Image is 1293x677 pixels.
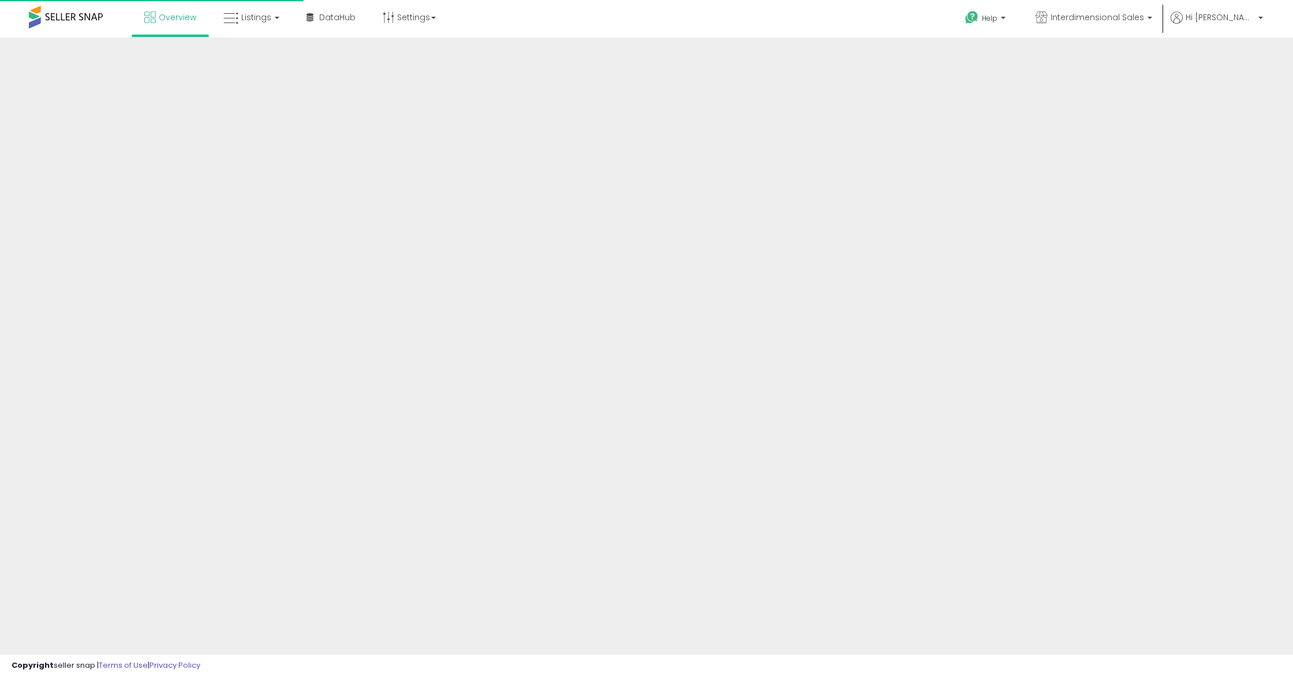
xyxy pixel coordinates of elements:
[1051,12,1144,23] span: Interdimensional Sales
[241,12,271,23] span: Listings
[319,12,356,23] span: DataHub
[159,12,196,23] span: Overview
[982,13,997,23] span: Help
[1171,12,1263,37] a: Hi [PERSON_NAME]
[1186,12,1255,23] span: Hi [PERSON_NAME]
[956,2,1017,37] a: Help
[965,10,979,25] i: Get Help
